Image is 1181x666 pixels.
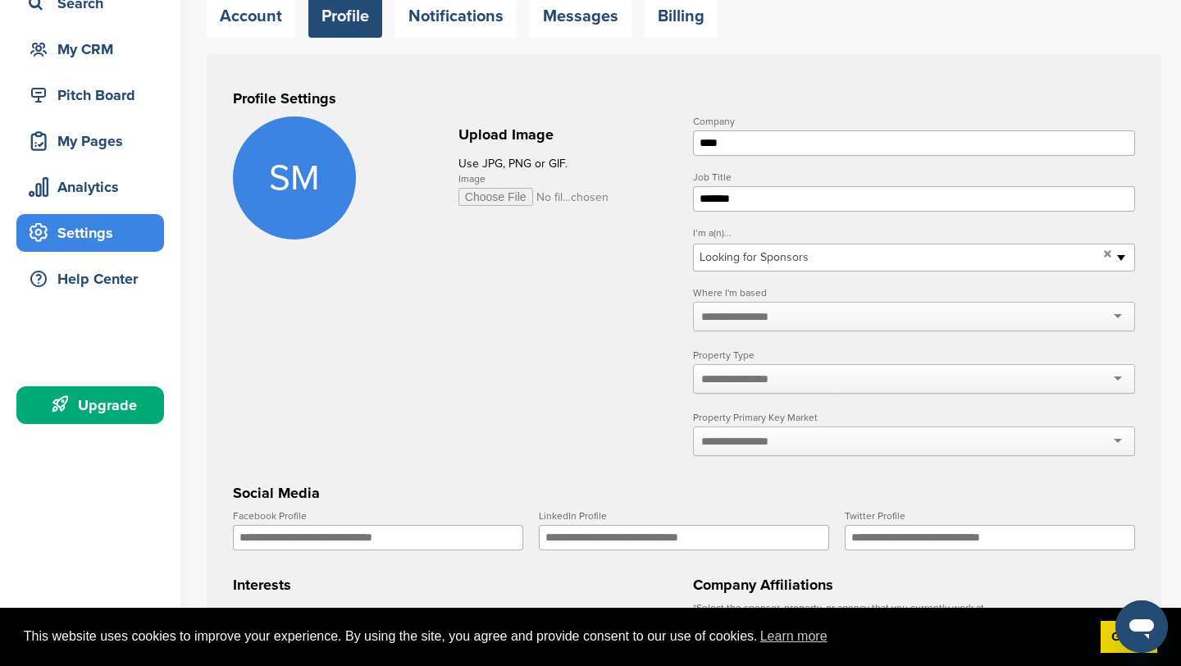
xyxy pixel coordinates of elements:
a: learn more about cookies [758,624,830,649]
div: Pitch Board [25,80,164,110]
label: Image [458,174,675,184]
a: Analytics [16,168,164,206]
label: Facebook Profile [233,511,523,521]
a: Pitch Board [16,76,164,114]
span: SM [233,116,356,239]
a: Help Center [16,260,164,298]
div: My Pages [25,126,164,156]
div: Settings [25,218,164,248]
div: Analytics [25,172,164,202]
label: Where I'm based [693,288,1135,298]
abbr: required [693,602,696,614]
h3: Interests [233,573,675,596]
p: Use JPG, PNG or GIF. [458,153,675,174]
h3: Profile Settings [233,87,1135,110]
div: Help Center [25,264,164,294]
h3: Company Affiliations [693,573,1135,596]
label: Twitter Profile [845,511,1135,521]
iframe: Button to launch messaging window [1115,600,1168,653]
label: Property Primary Key Market [693,413,1135,422]
span: Looking for Sponsors [700,248,1097,267]
a: Settings [16,214,164,252]
h2: Upload Image [458,124,675,146]
label: Company [693,116,1135,126]
label: Job Title [693,172,1135,182]
a: My Pages [16,122,164,160]
span: This website uses cookies to improve your experience. By using the site, you agree and provide co... [24,624,1088,649]
a: My CRM [16,30,164,68]
label: LinkedIn Profile [539,511,829,521]
a: Upgrade [16,386,164,424]
label: Property Type [693,350,1135,360]
div: Upgrade [25,390,164,420]
h3: Social Media [233,481,1135,504]
label: I’m a(n)... [693,228,1135,238]
a: dismiss cookie message [1101,621,1157,654]
div: My CRM [25,34,164,64]
label: Select the sponsor, property, or agency that you currently work at. [693,603,1135,613]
